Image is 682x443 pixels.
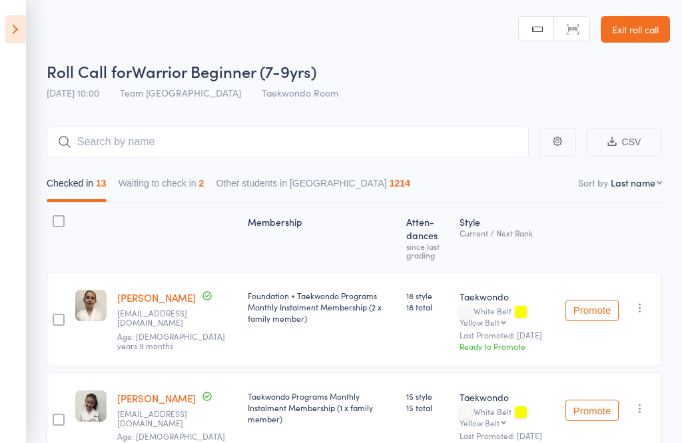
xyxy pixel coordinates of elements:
[132,60,316,82] span: Warrior Beginner (7-9yrs)
[601,16,670,43] a: Exit roll call
[248,390,396,424] div: Taekwondo Programs Monthly Instalment Membership (1 x family member)
[406,242,449,259] div: since last grading
[47,60,132,82] span: Roll Call for
[406,402,449,413] span: 15 total
[401,209,454,266] div: Atten­dances
[460,418,500,427] div: Yellow Belt
[47,127,529,157] input: Search by name
[406,290,449,301] span: 18 style
[460,431,555,440] small: Last Promoted: [DATE]
[262,86,338,99] span: Taekwondo Room
[460,340,555,352] div: Ready to Promote
[75,290,107,321] img: image1739574062.png
[586,128,662,157] button: CSV
[454,209,560,266] div: Style
[120,86,241,99] span: Team [GEOGRAPHIC_DATA]
[460,290,555,303] div: Taekwondo
[611,176,655,189] div: Last name
[460,318,500,326] div: Yellow Belt
[119,171,204,202] button: Waiting to check in2
[117,330,225,351] span: Age: [DEMOGRAPHIC_DATA] years 9 months
[460,306,555,326] div: White Belt
[117,308,204,328] small: deanbarry51@hotmail.com
[565,400,619,421] button: Promote
[242,209,402,266] div: Membership
[216,171,410,202] button: Other students in [GEOGRAPHIC_DATA]1214
[117,290,196,304] a: [PERSON_NAME]
[565,300,619,321] button: Promote
[75,390,107,422] img: image1746230573.png
[199,178,204,189] div: 2
[406,390,449,402] span: 15 style
[47,86,99,99] span: [DATE] 10:00
[406,301,449,312] span: 18 total
[460,330,555,340] small: Last Promoted: [DATE]
[390,178,410,189] div: 1214
[117,409,204,428] small: Enacolo@gmail.com
[96,178,107,189] div: 13
[460,407,555,427] div: White Belt
[460,228,555,237] div: Current / Next Rank
[47,171,107,202] button: Checked in13
[248,290,396,324] div: Foundation + Taekwondo Programs Monthly Instalment Membership (2 x family member)
[578,176,608,189] label: Sort by
[460,390,555,404] div: Taekwondo
[117,391,196,405] a: [PERSON_NAME]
